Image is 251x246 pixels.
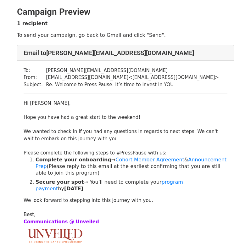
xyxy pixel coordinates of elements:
font: Communications @ Unveiled [24,219,99,225]
div: Hope you have had a great start to the weekend! [24,114,227,121]
td: To: [24,67,46,74]
p: → & (Please reply to this email at the earliest confirming that you are still able to join this p... [36,156,227,176]
a: Announcement Prep [36,157,226,169]
b: [DATE] [64,186,83,192]
td: Subject: [24,81,46,88]
a: program payment [36,179,183,192]
div: We look forward to stepping into this journey with you. [24,156,227,204]
strong: Secure your spot [36,179,84,185]
h4: Email to [PERSON_NAME][EMAIL_ADDRESS][DOMAIN_NAME] [24,49,227,57]
p: To send your campaign, go back to Gmail and click "Send". [17,32,234,38]
strong: Complete your onboarding [36,157,111,163]
a: Cohort Member Agreement [115,157,184,163]
div: Best, [24,211,227,218]
div: Please complete the following steps to #PressPause with us: [24,149,227,157]
div: We wanted to check in if you had any questions in regards to next steps. We can't wait to embark ... [24,128,227,142]
td: [EMAIL_ADDRESS][DOMAIN_NAME] < [EMAIL_ADDRESS][DOMAIN_NAME] > [46,74,219,81]
td: [PERSON_NAME][EMAIL_ADDRESS][DOMAIN_NAME] [46,67,219,74]
div: Hi [PERSON_NAME], [24,100,227,107]
strong: 1 recipient [17,20,47,26]
p: → You’ll need to complete your by . [36,179,227,192]
h2: Campaign Preview [17,7,234,17]
td: Re: Welcome to Press Pause: It’s time to invest in YOU [46,81,219,88]
td: From: [24,74,46,81]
